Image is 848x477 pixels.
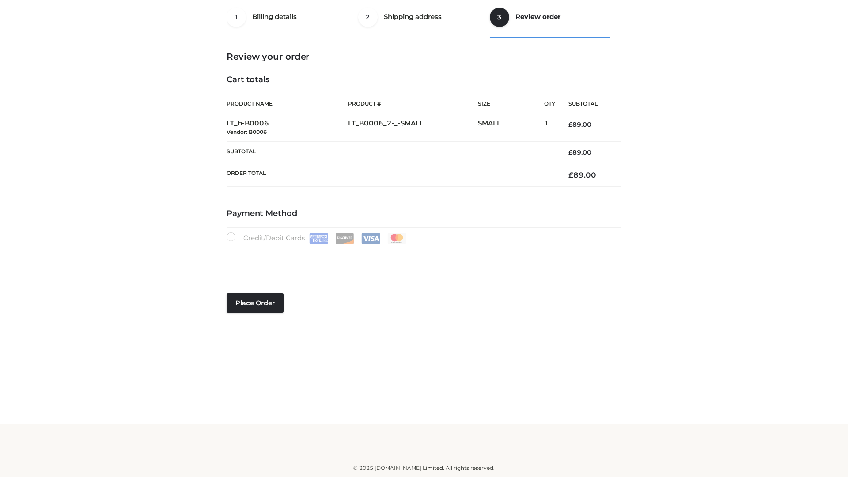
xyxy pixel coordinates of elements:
span: £ [568,148,572,156]
td: LT_b-B0006 [227,114,348,142]
th: Subtotal [555,94,621,114]
img: Visa [361,233,380,244]
h4: Cart totals [227,75,621,85]
h4: Payment Method [227,209,621,219]
th: Subtotal [227,141,555,163]
td: 1 [544,114,555,142]
span: £ [568,170,573,179]
span: £ [568,121,572,129]
bdi: 89.00 [568,148,591,156]
label: Credit/Debit Cards [227,232,407,244]
button: Place order [227,293,284,313]
img: Mastercard [387,233,406,244]
th: Product # [348,94,478,114]
iframe: Secure payment input frame [225,242,620,275]
th: Product Name [227,94,348,114]
td: SMALL [478,114,544,142]
img: Discover [335,233,354,244]
th: Size [478,94,540,114]
td: LT_B0006_2-_-SMALL [348,114,478,142]
img: Amex [309,233,328,244]
th: Qty [544,94,555,114]
bdi: 89.00 [568,121,591,129]
bdi: 89.00 [568,170,596,179]
h3: Review your order [227,51,621,62]
div: © 2025 [DOMAIN_NAME] Limited. All rights reserved. [131,464,717,473]
small: Vendor: B0006 [227,129,267,135]
th: Order Total [227,163,555,187]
